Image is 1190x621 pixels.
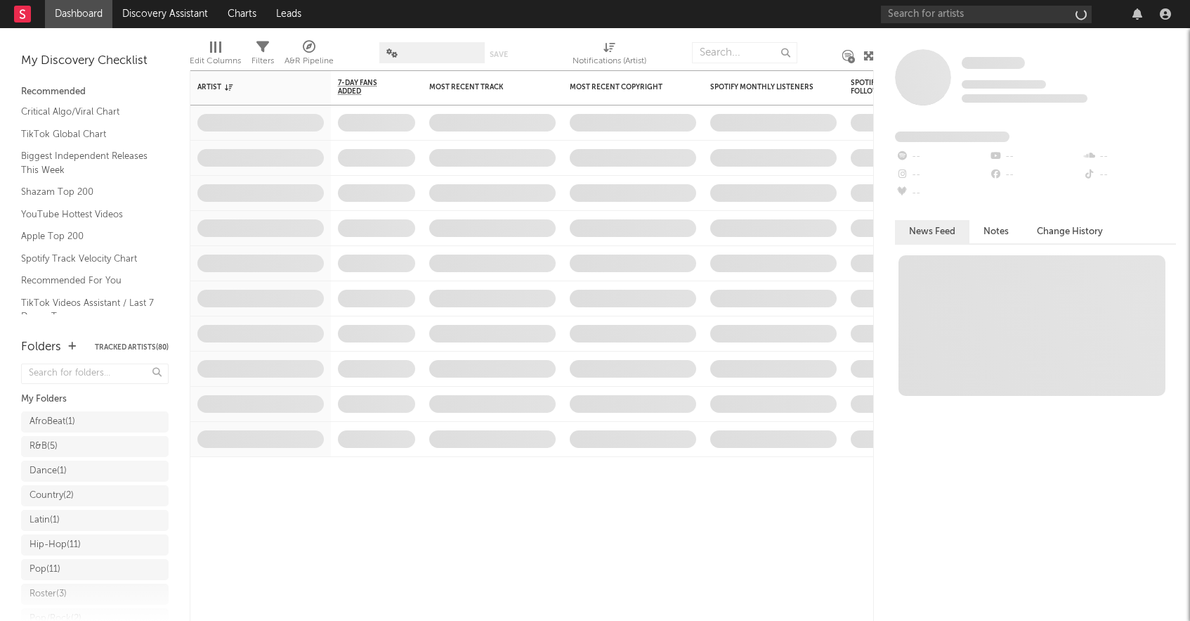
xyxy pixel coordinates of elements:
[21,251,155,267] a: Spotify Track Velocity Chart
[21,461,169,482] a: Dance(1)
[285,35,334,76] div: A&R Pipeline
[21,339,61,356] div: Folders
[1083,166,1176,184] div: --
[21,229,155,244] a: Apple Top 200
[710,83,816,91] div: Spotify Monthly Listeners
[573,35,646,76] div: Notifications (Artist)
[962,80,1046,89] span: Tracking Since: [DATE]
[692,42,797,63] input: Search...
[895,184,988,203] div: --
[895,166,988,184] div: --
[338,79,394,96] span: 7-Day Fans Added
[30,512,60,529] div: Latin ( 1 )
[21,148,155,177] a: Biggest Independent Releases This Week
[21,295,155,324] a: TikTok Videos Assistant / Last 7 Days - Top
[21,534,169,556] a: Hip-Hop(11)
[962,94,1087,103] span: 0 fans last week
[95,344,169,351] button: Tracked Artists(80)
[30,487,74,504] div: Country ( 2 )
[962,57,1025,69] span: Some Artist
[21,411,169,433] a: AfroBeat(1)
[21,584,169,605] a: Roster(3)
[21,510,169,531] a: Latin(1)
[895,148,988,166] div: --
[429,83,535,91] div: Most Recent Track
[21,104,155,120] a: Critical Algo/Viral Chart
[21,84,169,101] div: Recommended
[573,53,646,70] div: Notifications (Artist)
[197,83,303,91] div: Artist
[21,184,155,200] a: Shazam Top 200
[285,53,334,70] div: A&R Pipeline
[21,273,155,288] a: Recommended For You
[21,207,155,222] a: YouTube Hottest Videos
[251,53,274,70] div: Filters
[21,485,169,506] a: Country(2)
[895,132,1009,142] span: Fans Added by Platform
[21,127,155,142] a: TikTok Global Chart
[30,561,60,578] div: Pop ( 11 )
[30,414,75,430] div: AfroBeat ( 1 )
[988,148,1082,166] div: --
[21,391,169,408] div: My Folders
[881,6,1092,23] input: Search for artists
[21,436,169,457] a: R&B(5)
[1023,220,1117,243] button: Change History
[851,79,900,96] div: Spotify Followers
[969,220,1023,243] button: Notes
[988,166,1082,184] div: --
[895,220,969,243] button: News Feed
[190,53,241,70] div: Edit Columns
[30,463,67,480] div: Dance ( 1 )
[1083,148,1176,166] div: --
[30,586,67,603] div: Roster ( 3 )
[190,35,241,76] div: Edit Columns
[490,51,508,58] button: Save
[21,559,169,580] a: Pop(11)
[30,438,58,455] div: R&B ( 5 )
[21,53,169,70] div: My Discovery Checklist
[251,35,274,76] div: Filters
[570,83,675,91] div: Most Recent Copyright
[962,56,1025,70] a: Some Artist
[30,537,81,553] div: Hip-Hop ( 11 )
[21,364,169,384] input: Search for folders...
